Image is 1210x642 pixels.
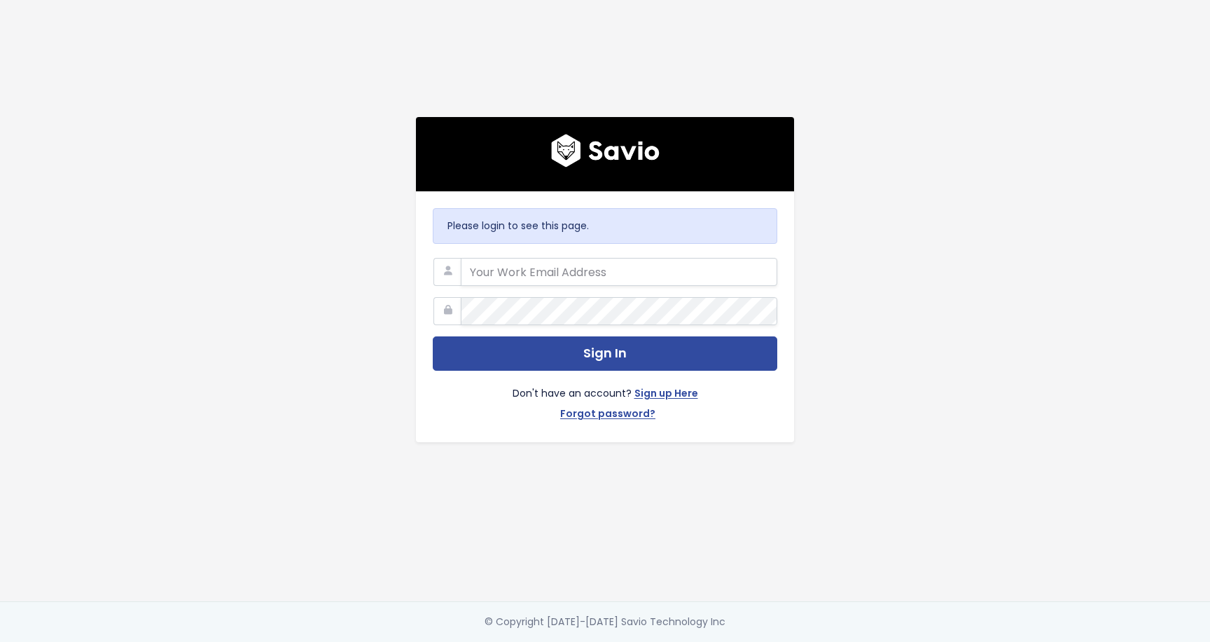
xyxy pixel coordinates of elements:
[634,385,698,405] a: Sign up Here
[485,613,725,631] div: © Copyright [DATE]-[DATE] Savio Technology Inc
[461,258,777,286] input: Your Work Email Address
[447,217,763,235] p: Please login to see this page.
[551,134,660,168] img: logo600x187.a314fd40982d.png
[433,371,777,425] div: Don't have an account?
[433,336,777,371] button: Sign In
[560,405,655,425] a: Forgot password?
